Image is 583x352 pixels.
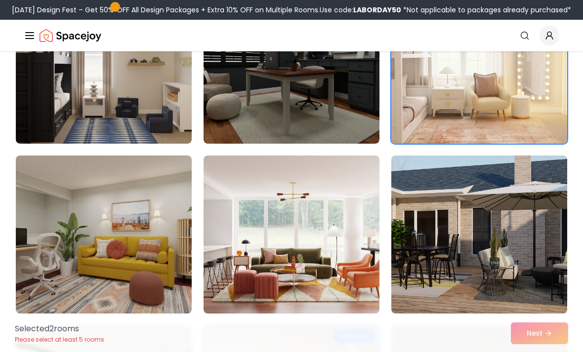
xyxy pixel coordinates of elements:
[12,5,571,15] div: [DATE] Design Fest – Get 50% OFF All Design Packages + Extra 10% OFF on Multiple Rooms.
[40,26,101,45] a: Spacejoy
[40,26,101,45] img: Spacejoy Logo
[16,156,192,313] img: Room room-7
[15,323,104,335] p: Selected 2 room s
[15,336,104,344] p: Please select at least 5 rooms
[401,5,571,15] span: *Not applicable to packages already purchased*
[204,156,379,313] img: Room room-8
[24,20,559,51] nav: Global
[391,156,567,313] img: Room room-9
[320,5,401,15] span: Use code:
[353,5,401,15] b: LABORDAY50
